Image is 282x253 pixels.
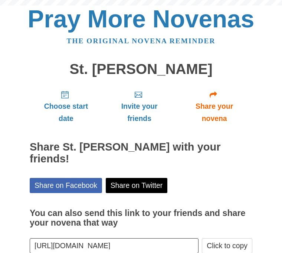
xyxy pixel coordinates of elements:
span: Choose start date [37,100,95,125]
h1: St. [PERSON_NAME] [30,61,252,77]
a: The original novena reminder [67,37,216,45]
a: Choose start date [30,84,102,128]
a: Share on Twitter [106,178,168,193]
a: Share your novena [176,84,252,128]
span: Invite your friends [110,100,169,125]
a: Share on Facebook [30,178,102,193]
a: Pray More Novenas [28,5,255,33]
h3: You can also send this link to your friends and share your novena that way [30,209,252,227]
h2: Share St. [PERSON_NAME] with your friends! [30,141,252,165]
span: Share your novena [184,100,245,125]
a: Invite your friends [102,84,176,128]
